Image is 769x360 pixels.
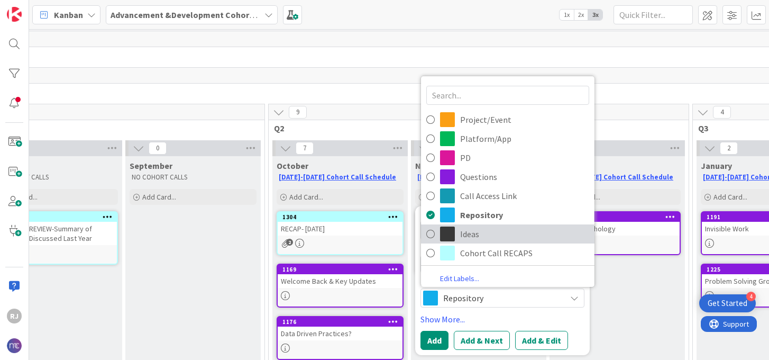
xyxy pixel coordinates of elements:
span: 0 [149,142,167,155]
div: 1304RECAP- [DATE] [278,212,402,236]
div: 1169 [278,265,402,274]
span: 4 [713,106,731,119]
div: 1176Data Driven Practices? [278,317,402,340]
span: Q2 [274,123,675,133]
div: 1176 [282,318,402,326]
span: 2 [720,142,738,155]
div: RECAP- [DATE] [278,222,402,236]
span: Call Access Link [460,188,589,204]
a: Cohort Call RECAPS [421,244,594,263]
span: 9 [289,106,307,119]
div: 1169Welcome Back & Key Updates [278,265,402,288]
div: Donor Psychology [555,222,680,236]
div: 1169 [282,266,402,273]
input: Search... [426,86,589,105]
span: Kanban [54,8,83,21]
span: Add Card... [289,192,323,202]
div: 1220 [555,212,680,222]
span: September [130,160,172,171]
span: Label [420,279,440,286]
span: Support [22,2,48,14]
div: Data Driven Practices? [278,327,402,340]
a: Show More... [420,313,584,326]
b: Advancement &Development Cohort Calls [111,10,274,20]
button: Add [420,331,448,350]
span: Platform/App [460,131,589,147]
a: Call Access Link [421,186,594,205]
a: [DATE]-[DATE] Cohort Call Schedule [556,173,673,182]
span: 1x [560,10,574,20]
input: Quick Filter... [614,5,693,24]
div: Welcome Back & Key Updates [278,274,402,288]
span: October [277,160,308,171]
a: Questions [421,167,594,186]
span: Project/Event [460,112,589,128]
div: 4 [746,292,756,301]
button: Add & Edit [515,331,568,350]
div: 1304 [282,213,402,221]
span: Repository [460,207,589,223]
span: January [701,160,732,171]
button: Add & Next [454,331,510,350]
div: Get Started [708,298,747,309]
span: PD [460,150,589,166]
p: NO COHORT CALLS [132,173,254,182]
a: [DATE]-[DATE] Cohort Call Schedule [279,173,396,182]
span: Questions [460,169,589,185]
div: Open Get Started checklist, remaining modules: 4 [699,294,756,312]
a: Edit Labels... [421,272,498,286]
div: 1220 [560,213,680,221]
img: Visit kanbanzone.com [7,7,22,22]
span: November [415,160,455,171]
span: Repository [443,291,561,305]
div: RJ [7,309,22,323]
a: Repository [421,205,594,224]
a: PD [421,148,594,167]
span: Cohort Call RECAPS [460,245,589,261]
span: Add Card... [142,192,176,202]
a: Project/Event [421,110,594,129]
div: 1220Donor Psychology [555,212,680,236]
span: Add Card... [713,192,747,202]
span: 7 [296,142,314,155]
span: 2 [286,239,293,246]
div: 1176 [278,317,402,327]
span: 2x [574,10,588,20]
div: 1304 [278,212,402,222]
span: 3x [588,10,602,20]
a: Ideas [421,224,594,244]
span: Ideas [460,226,589,242]
a: [DATE]-[DATE] Cohort Call Schedule [417,173,535,182]
a: Platform/App [421,129,594,148]
img: avatar [7,338,22,353]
